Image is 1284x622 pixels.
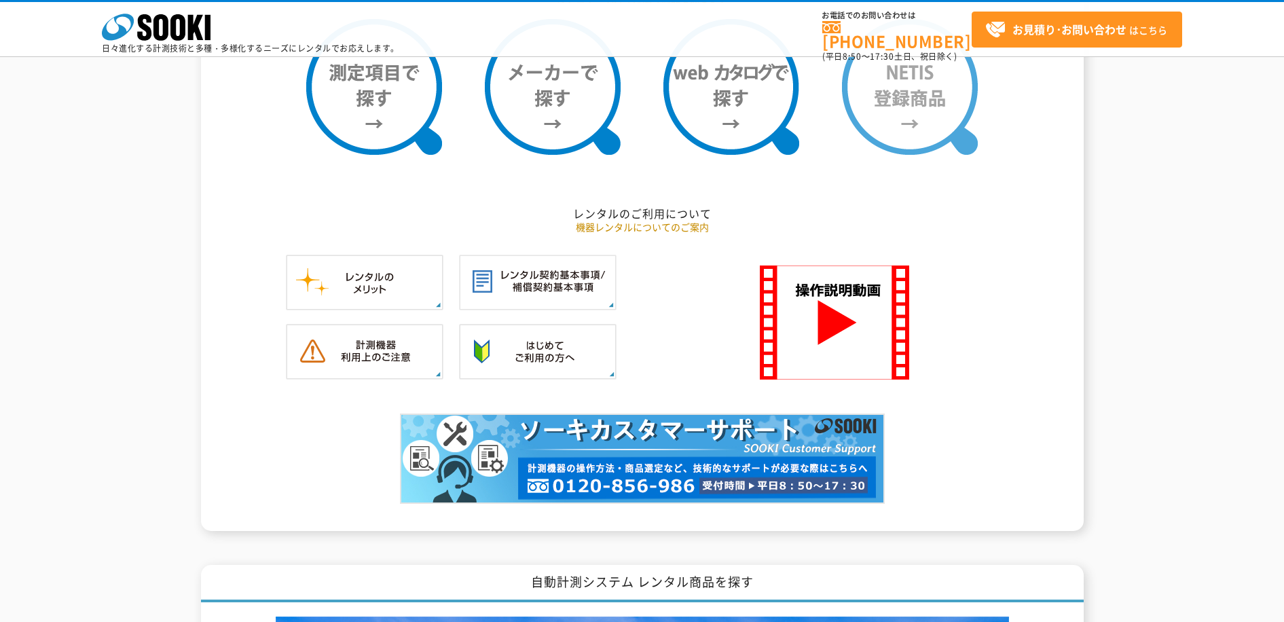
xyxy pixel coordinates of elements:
[459,365,617,378] a: はじめてご利用の方へ
[822,50,957,62] span: (平日 ～ 土日、祝日除く)
[822,21,972,49] a: [PHONE_NUMBER]
[760,266,909,380] img: SOOKI 操作説明動画
[822,12,972,20] span: お電話でのお問い合わせは
[985,20,1167,40] span: はこちら
[286,255,443,310] img: レンタルのメリット
[663,19,799,155] img: webカタログで探す
[1012,21,1126,37] strong: お見積り･お問い合わせ
[400,414,885,504] img: カスタマーサポート
[459,296,617,309] a: レンタル契約基本事項／補償契約基本事項
[102,44,399,52] p: 日々進化する計測技術と多種・多様化するニーズにレンタルでお応えします。
[870,50,894,62] span: 17:30
[245,206,1040,221] h2: レンタルのご利用について
[843,50,862,62] span: 8:50
[459,255,617,310] img: レンタル契約基本事項／補償契約基本事項
[306,19,442,155] img: 測定項目で探す
[972,12,1182,48] a: お見積り･お問い合わせはこちら
[842,19,978,155] img: NETIS登録商品
[245,220,1040,234] p: 機器レンタルについてのご案内
[201,565,1084,602] h1: 自動計測システム レンタル商品を探す
[286,296,443,309] a: レンタルのメリット
[286,365,443,378] a: 計測機器ご利用上のご注意
[485,19,621,155] img: メーカーで探す
[459,324,617,380] img: はじめてご利用の方へ
[286,324,443,380] img: 計測機器ご利用上のご注意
